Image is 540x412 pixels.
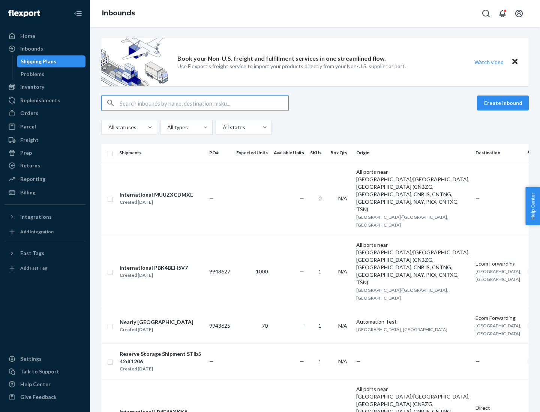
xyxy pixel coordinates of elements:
td: 9943625 [206,308,233,343]
a: Inbounds [102,9,135,17]
span: — [356,358,361,364]
a: Orders [4,107,85,119]
span: N/A [338,358,347,364]
span: 1 [318,322,321,329]
button: Open notifications [495,6,510,21]
span: [GEOGRAPHIC_DATA]/[GEOGRAPHIC_DATA], [GEOGRAPHIC_DATA] [356,214,448,228]
a: Parcel [4,121,85,133]
a: Settings [4,353,85,365]
div: Settings [20,355,42,363]
div: International MUUZXCDMXE [120,191,193,199]
input: All states [222,124,223,131]
button: Watch video [469,57,508,67]
div: Inventory [20,83,44,91]
div: Direct [475,404,521,412]
a: Help Center [4,378,85,390]
button: Open Search Box [478,6,493,21]
input: All types [166,124,167,131]
ol: breadcrumbs [96,3,141,24]
span: [GEOGRAPHIC_DATA]/[GEOGRAPHIC_DATA], [GEOGRAPHIC_DATA] [356,287,448,301]
button: Create inbound [477,96,529,110]
th: Shipments [116,144,206,162]
button: Give Feedback [4,391,85,403]
div: Home [20,32,35,40]
a: Reporting [4,173,85,185]
div: Problems [21,70,44,78]
th: PO# [206,144,233,162]
span: 1 [318,268,321,275]
div: All ports near [GEOGRAPHIC_DATA]/[GEOGRAPHIC_DATA], [GEOGRAPHIC_DATA] (CNBZG, [GEOGRAPHIC_DATA], ... [356,168,469,213]
div: Created [DATE] [120,272,188,279]
a: Inventory [4,81,85,93]
div: Automation Test [356,318,469,325]
span: N/A [338,195,347,202]
div: All ports near [GEOGRAPHIC_DATA]/[GEOGRAPHIC_DATA], [GEOGRAPHIC_DATA] (CNBZG, [GEOGRAPHIC_DATA], ... [356,241,469,286]
button: Integrations [4,211,85,223]
button: Fast Tags [4,247,85,259]
div: Integrations [20,213,52,221]
th: Available Units [271,144,307,162]
a: Add Fast Tag [4,262,85,274]
span: — [209,358,214,364]
span: — [300,322,304,329]
div: Created [DATE] [120,365,203,373]
th: Expected Units [233,144,271,162]
a: Prep [4,147,85,159]
span: 70 [262,322,268,329]
div: Help Center [20,381,51,388]
img: Flexport logo [8,10,40,17]
a: Talk to Support [4,366,85,378]
span: — [300,195,304,202]
span: N/A [338,268,347,275]
button: Close Navigation [70,6,85,21]
div: Add Integration [20,228,54,235]
div: Ecom Forwarding [475,260,521,267]
th: SKUs [307,144,327,162]
span: — [300,358,304,364]
th: Destination [472,144,524,162]
span: — [300,268,304,275]
button: Help Center [525,187,540,225]
div: Inbounds [20,45,43,52]
div: Ecom Forwarding [475,314,521,322]
span: — [475,358,480,364]
span: [GEOGRAPHIC_DATA], [GEOGRAPHIC_DATA] [356,327,447,332]
a: Home [4,30,85,42]
div: Returns [20,162,40,169]
button: Open account menu [511,6,526,21]
div: International PBK4BEH5V7 [120,264,188,272]
div: Billing [20,189,36,196]
span: [GEOGRAPHIC_DATA], [GEOGRAPHIC_DATA] [475,323,521,336]
a: Returns [4,160,85,172]
div: Orders [20,109,38,117]
span: — [209,195,214,202]
span: 1000 [256,268,268,275]
td: 9943627 [206,235,233,308]
button: Close [510,57,520,67]
div: Shipping Plans [21,58,56,65]
a: Shipping Plans [17,55,86,67]
th: Box Qty [327,144,353,162]
th: Origin [353,144,472,162]
div: Fast Tags [20,249,44,257]
div: Add Fast Tag [20,265,47,271]
div: Reserve Storage Shipment STIb542df1206 [120,350,203,365]
a: Billing [4,187,85,199]
a: Add Integration [4,226,85,238]
a: Inbounds [4,43,85,55]
a: Replenishments [4,94,85,106]
p: Use Flexport’s freight service to import your products directly from your Non-U.S. supplier or port. [177,63,406,70]
a: Problems [17,68,86,80]
div: Freight [20,136,39,144]
a: Freight [4,134,85,146]
span: N/A [338,322,347,329]
div: Nearly [GEOGRAPHIC_DATA] [120,318,193,326]
p: Book your Non-U.S. freight and fulfillment services in one streamlined flow. [177,54,386,63]
div: Talk to Support [20,368,59,375]
div: Prep [20,149,32,157]
div: Created [DATE] [120,326,193,333]
div: Parcel [20,123,36,130]
div: Created [DATE] [120,199,193,206]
